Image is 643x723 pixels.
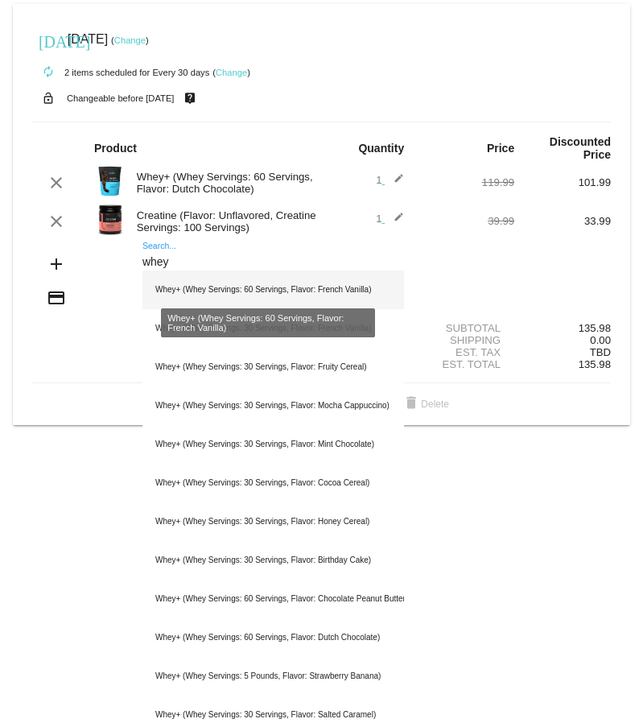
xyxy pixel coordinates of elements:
[418,322,514,334] div: Subtotal
[94,165,126,197] img: Image-1-Carousel-Whey-5lb-Chocolate-no-badge-Transp.png
[142,541,404,580] div: Whey+ (Whey Servings: 30 Servings, Flavor: Birthday Cake)
[47,288,66,308] mat-icon: credit_card
[142,271,404,309] div: Whey+ (Whey Servings: 60 Servings, Flavor: French Vanilla)
[418,176,514,188] div: 119.99
[514,176,611,188] div: 101.99
[385,212,404,231] mat-icon: edit
[418,334,514,346] div: Shipping
[389,390,462,419] button: Delete
[142,657,404,696] div: Whey+ (Whey Servings: 5 Pounds, Flavor: Strawberry Banana)
[67,93,175,103] small: Changeable before [DATE]
[180,88,200,109] mat-icon: live_help
[129,209,322,233] div: Creatine (Flavor: Unflavored, Creatine Servings: 100 Servings)
[590,346,611,358] span: TBD
[129,171,322,195] div: Whey+ (Whey Servings: 60 Servings, Flavor: Dutch Chocolate)
[590,334,611,346] span: 0.00
[47,212,66,231] mat-icon: clear
[142,502,404,541] div: Whey+ (Whey Servings: 30 Servings, Flavor: Honey Cereal)
[514,322,611,334] div: 135.98
[32,68,209,77] small: 2 items scheduled for Every 30 days
[114,35,146,45] a: Change
[142,425,404,464] div: Whey+ (Whey Servings: 30 Servings, Flavor: Mint Chocolate)
[385,173,404,192] mat-icon: edit
[550,135,611,161] strong: Discounted Price
[142,618,404,657] div: Whey+ (Whey Servings: 60 Servings, Flavor: Dutch Chocolate)
[402,395,421,414] mat-icon: delete
[142,309,404,348] div: Whey+ (Whey Servings: 30 Servings, Flavor: French Vanilla)
[47,254,66,274] mat-icon: add
[142,580,404,618] div: Whey+ (Whey Servings: 60 Servings, Flavor: Chocolate Peanut Butter)
[418,346,514,358] div: Est. Tax
[94,142,137,155] strong: Product
[142,464,404,502] div: Whey+ (Whey Servings: 30 Servings, Flavor: Cocoa Cereal)
[376,213,404,225] span: 1
[47,173,66,192] mat-icon: clear
[94,204,126,236] img: Image-1-Carousel-Creatine-100S-1000x1000-1.png
[358,142,404,155] strong: Quantity
[142,386,404,425] div: Whey+ (Whey Servings: 30 Servings, Flavor: Mocha Cappuccino)
[376,174,404,186] span: 1
[142,256,404,269] input: Search...
[111,35,149,45] small: ( )
[39,88,58,109] mat-icon: lock_open
[216,68,247,77] a: Change
[418,215,514,227] div: 39.99
[39,63,58,82] mat-icon: autorenew
[212,68,250,77] small: ( )
[487,142,514,155] strong: Price
[514,215,611,227] div: 33.99
[579,358,611,370] span: 135.98
[39,31,58,50] mat-icon: [DATE]
[418,358,514,370] div: Est. Total
[142,348,404,386] div: Whey+ (Whey Servings: 30 Servings, Flavor: Fruity Cereal)
[402,399,449,410] span: Delete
